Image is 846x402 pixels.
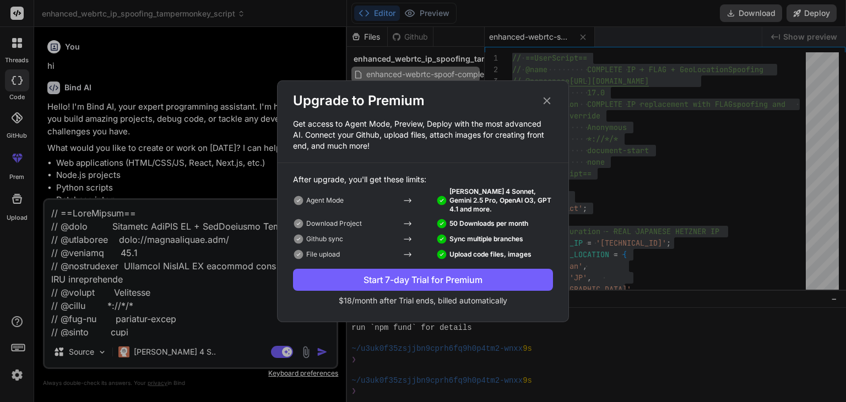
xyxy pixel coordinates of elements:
[293,174,553,185] p: After upgrade, you'll get these limits:
[293,92,425,110] h2: Upgrade to Premium
[449,219,528,228] p: 50 Downloads per month
[293,273,553,286] div: Start 7-day Trial for Premium
[293,269,553,291] button: Start 7-day Trial for Premium
[306,250,340,259] p: File upload
[449,250,532,259] p: Upload code files, images
[449,187,553,214] p: [PERSON_NAME] 4 Sonnet, Gemini 2.5 Pro, OpenAI O3, GPT 4.1 and more.
[449,235,523,243] p: Sync multiple branches
[306,235,343,243] p: Github sync
[306,219,362,228] p: Download Project
[293,295,553,306] p: $18/month after Trial ends, billed automatically
[306,196,344,205] p: Agent Mode
[278,118,568,151] p: Get access to Agent Mode, Preview, Deploy with the most advanced AI. Connect your Github, upload ...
